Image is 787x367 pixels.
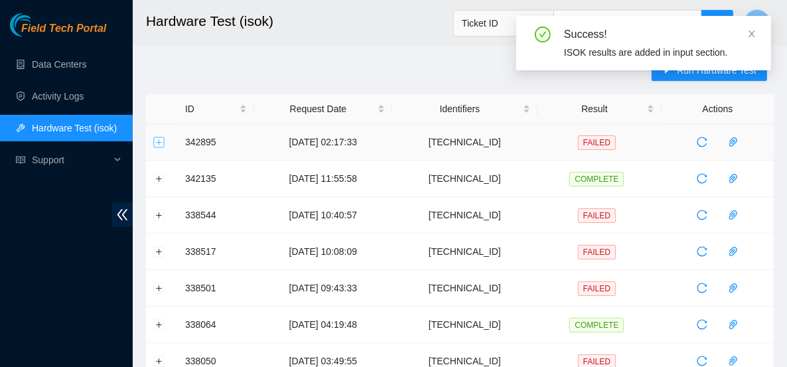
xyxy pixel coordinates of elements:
td: [TECHNICAL_ID] [392,307,537,343]
span: check-circle [535,27,551,42]
span: FAILED [578,281,616,296]
button: Expand row [154,356,165,366]
button: E [744,9,770,36]
td: [TECHNICAL_ID] [392,161,537,197]
span: close [747,29,756,38]
td: 342895 [178,124,254,161]
span: Ticket ID [462,13,545,33]
div: Success! [564,27,755,42]
th: Actions [662,94,774,124]
button: Expand row [154,137,165,147]
span: reload [692,137,712,147]
button: reload [691,204,713,226]
button: Expand row [154,283,165,293]
span: paper-clip [723,210,743,220]
span: E [754,15,761,31]
span: COMPLETE [569,318,624,332]
td: [DATE] 10:08:09 [254,234,392,270]
button: reload [691,131,713,153]
span: Support [32,147,110,173]
a: Activity Logs [32,91,84,102]
td: [DATE] 11:55:58 [254,161,392,197]
span: double-left [112,202,133,227]
a: Hardware Test (isok) [32,123,117,133]
span: reload [692,173,712,184]
span: reload [692,246,712,257]
span: FAILED [578,208,616,223]
span: reload [692,210,712,220]
span: paper-clip [723,283,743,293]
span: reload [692,283,712,293]
button: paper-clip [723,204,744,226]
button: paper-clip [723,314,744,335]
span: paper-clip [723,319,743,330]
span: paper-clip [723,246,743,257]
td: 342135 [178,161,254,197]
button: reload [691,314,713,335]
td: [TECHNICAL_ID] [392,234,537,270]
span: Field Tech Portal [21,23,106,35]
div: ISOK results are added in input section. [564,45,755,60]
button: reload [691,168,713,189]
span: reload [692,319,712,330]
span: paper-clip [723,356,743,366]
td: 338544 [178,197,254,234]
td: [TECHNICAL_ID] [392,270,537,307]
td: [DATE] 09:43:33 [254,270,392,307]
span: read [16,155,25,165]
button: paper-clip [723,241,744,262]
span: reload [692,356,712,366]
span: COMPLETE [569,172,624,186]
button: paper-clip [723,131,744,153]
td: [DATE] 04:19:48 [254,307,392,343]
span: paper-clip [723,137,743,147]
td: [DATE] 10:40:57 [254,197,392,234]
td: 338064 [178,307,254,343]
button: Expand row [154,246,165,257]
img: Akamai Technologies [10,13,67,37]
td: [TECHNICAL_ID] [392,197,537,234]
td: [DATE] 02:17:33 [254,124,392,161]
td: 338501 [178,270,254,307]
td: [TECHNICAL_ID] [392,124,537,161]
a: Data Centers [32,59,86,70]
button: Expand row [154,319,165,330]
button: Expand row [154,210,165,220]
button: search [701,10,733,37]
button: reload [691,277,713,299]
button: paper-clip [723,168,744,189]
button: reload [691,241,713,262]
button: Expand row [154,173,165,184]
input: Enter text here... [553,10,702,37]
span: FAILED [578,245,616,259]
span: FAILED [578,135,616,150]
button: paper-clip [723,277,744,299]
td: 338517 [178,234,254,270]
a: Akamai TechnologiesField Tech Portal [10,24,106,41]
span: paper-clip [723,173,743,184]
